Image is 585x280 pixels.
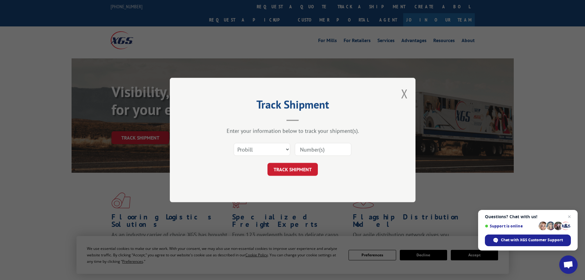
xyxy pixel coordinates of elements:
[501,237,563,243] span: Chat with XGS Customer Support
[267,163,318,176] button: TRACK SHIPMENT
[485,224,536,228] span: Support is online
[485,235,571,246] div: Chat with XGS Customer Support
[559,255,578,274] div: Open chat
[295,143,351,156] input: Number(s)
[401,85,408,102] button: Close modal
[566,213,573,220] span: Close chat
[485,214,571,219] span: Questions? Chat with us!
[201,100,385,112] h2: Track Shipment
[201,127,385,134] div: Enter your information below to track your shipment(s).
